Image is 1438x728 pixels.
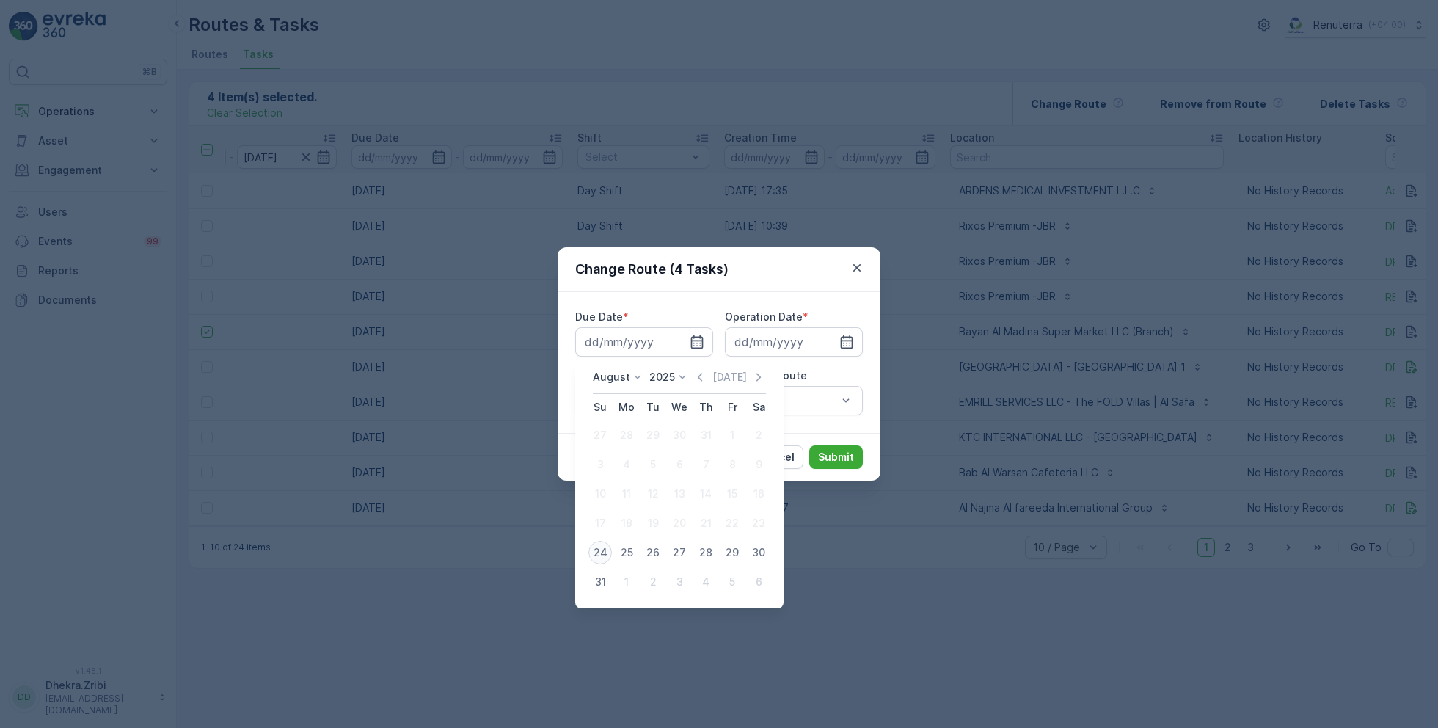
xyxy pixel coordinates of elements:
div: 27 [668,541,691,564]
th: Saturday [745,394,772,421]
div: 5 [720,570,744,594]
div: 31 [588,570,612,594]
input: dd/mm/yyyy [575,327,713,357]
div: 25 [615,541,638,564]
p: Submit [818,450,854,465]
div: 26 [641,541,665,564]
div: 28 [694,541,718,564]
div: 22 [720,512,744,535]
div: 2 [747,423,770,447]
div: 29 [641,423,665,447]
div: 21 [694,512,718,535]
div: 13 [668,482,691,506]
div: 23 [747,512,770,535]
div: 20 [668,512,691,535]
th: Monday [613,394,640,421]
th: Sunday [587,394,613,421]
div: 31 [694,423,718,447]
div: 6 [747,570,770,594]
div: 1 [720,423,744,447]
div: 8 [720,453,744,476]
div: 17 [588,512,612,535]
th: Thursday [693,394,719,421]
input: dd/mm/yyyy [725,327,863,357]
p: Change Route (4 Tasks) [575,259,729,280]
div: 27 [588,423,612,447]
div: 10 [588,482,612,506]
th: Friday [719,394,745,421]
div: 11 [615,482,638,506]
div: 3 [588,453,612,476]
label: Operation Date [725,310,803,323]
div: 7 [694,453,718,476]
div: 16 [747,482,770,506]
div: 1 [615,570,638,594]
div: 4 [694,570,718,594]
p: August [593,370,630,385]
div: 24 [588,541,612,564]
div: 2 [641,570,665,594]
th: Wednesday [666,394,693,421]
div: 18 [615,512,638,535]
div: 30 [747,541,770,564]
p: 2025 [649,370,675,385]
div: 19 [641,512,665,535]
div: 14 [694,482,718,506]
div: 12 [641,482,665,506]
div: 28 [615,423,638,447]
div: 9 [747,453,770,476]
button: Submit [809,445,863,469]
p: Select [736,392,837,409]
div: 5 [641,453,665,476]
div: 30 [668,423,691,447]
div: 3 [668,570,691,594]
div: 6 [668,453,691,476]
p: [DATE] [712,370,747,385]
label: Due Date [575,310,623,323]
th: Tuesday [640,394,666,421]
div: 4 [615,453,638,476]
div: 29 [720,541,744,564]
div: 15 [720,482,744,506]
